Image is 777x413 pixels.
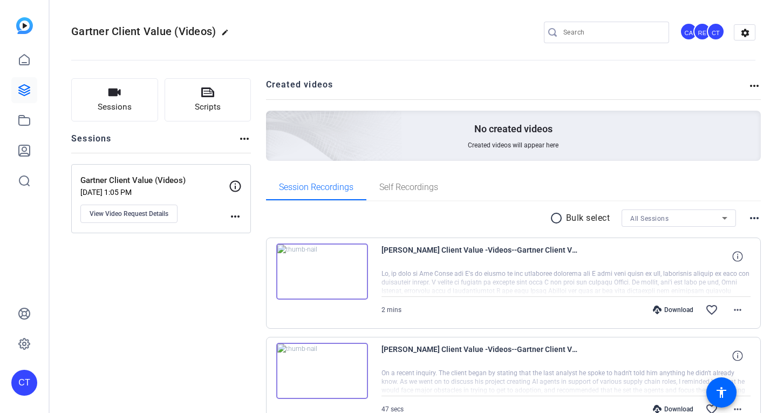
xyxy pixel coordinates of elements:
[566,212,610,225] p: Bulk select
[221,29,234,42] mat-icon: edit
[238,132,251,145] mat-icon: more_horiz
[266,78,748,99] h2: Created videos
[145,4,403,238] img: Creted videos background
[381,405,404,413] span: 47 secs
[748,79,761,92] mat-icon: more_horiz
[11,370,37,396] div: CT
[80,205,178,223] button: View Video Request Details
[680,23,699,42] ngx-avatar: Chris Annese
[71,78,158,121] button: Sessions
[381,243,581,269] span: [PERSON_NAME] Client Value -Videos--Gartner Client Value -Videos--1756907178453-webcam
[474,123,553,136] p: No created videos
[468,141,558,150] span: Created videos will appear here
[379,183,438,192] span: Self Recordings
[748,212,761,225] mat-icon: more_horiz
[705,303,718,316] mat-icon: favorite_border
[715,386,728,399] mat-icon: accessibility
[71,132,112,153] h2: Sessions
[693,23,711,40] div: RE
[229,210,242,223] mat-icon: more_horiz
[98,101,132,113] span: Sessions
[381,343,581,369] span: [PERSON_NAME] Client Value -Videos--Gartner Client Value -Videos--1756484908733-webcam
[647,306,699,314] div: Download
[165,78,251,121] button: Scripts
[680,23,698,40] div: CA
[195,101,221,113] span: Scripts
[90,209,168,218] span: View Video Request Details
[16,17,33,34] img: blue-gradient.svg
[276,243,368,300] img: thumb-nail
[276,343,368,399] img: thumb-nail
[80,188,229,197] p: [DATE] 1:05 PM
[71,25,216,38] span: Gartner Client Value (Videos)
[731,303,744,316] mat-icon: more_horiz
[734,25,756,41] mat-icon: settings
[563,26,660,39] input: Search
[707,23,726,42] ngx-avatar: Cheryl Tourigny
[707,23,725,40] div: CT
[630,215,669,222] span: All Sessions
[381,306,401,314] span: 2 mins
[693,23,712,42] ngx-avatar: Rona Elliott
[80,174,229,187] p: Gartner Client Value (Videos)
[279,183,353,192] span: Session Recordings
[550,212,566,225] mat-icon: radio_button_unchecked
